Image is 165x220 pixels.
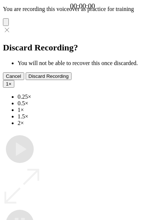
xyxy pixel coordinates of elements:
li: 1× [18,107,162,113]
h2: Discard Recording? [3,43,162,53]
button: Cancel [3,72,24,80]
li: 2× [18,120,162,126]
button: Discard Recording [26,72,72,80]
li: 0.5× [18,100,162,107]
li: 0.25× [18,94,162,100]
li: You will not be able to recover this once discarded. [18,60,162,67]
p: You are recording this voiceover as practice for training [3,6,162,12]
li: 1.5× [18,113,162,120]
button: 1× [3,80,14,88]
span: 1 [6,81,8,87]
a: 00:00:00 [70,2,95,10]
